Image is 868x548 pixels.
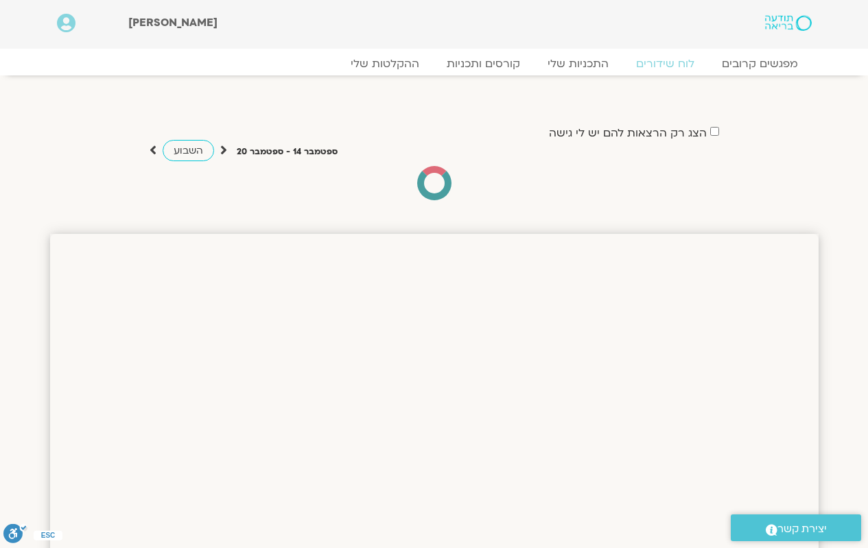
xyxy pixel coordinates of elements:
a: התכניות שלי [534,57,622,71]
a: השבוע [163,140,214,161]
a: מפגשים קרובים [708,57,812,71]
a: ההקלטות שלי [337,57,433,71]
a: קורסים ותכניות [433,57,534,71]
label: הצג רק הרצאות להם יש לי גישה [549,127,707,139]
a: יצירת קשר [731,514,861,541]
span: השבוע [174,144,203,157]
p: ספטמבר 14 - ספטמבר 20 [237,145,338,159]
nav: Menu [57,57,812,71]
a: לוח שידורים [622,57,708,71]
span: [PERSON_NAME] [128,15,218,30]
span: יצירת קשר [777,520,827,538]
